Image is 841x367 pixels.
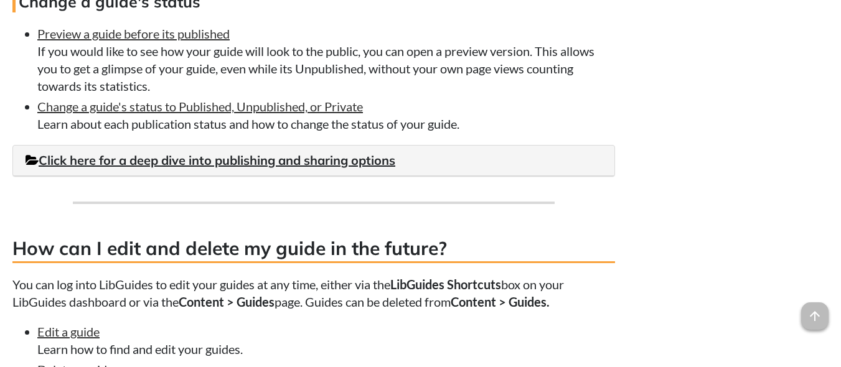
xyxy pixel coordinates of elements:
span: arrow_upward [801,302,829,330]
a: arrow_upward [801,304,829,318]
a: Click here for a deep dive into publishing and sharing options [26,152,395,168]
li: If you would like to see how your guide will look to the public, you can open a preview version. ... [37,25,615,95]
h3: How can I edit and delete my guide in the future? [12,235,615,263]
strong: Content > Guides. [451,294,550,309]
p: You can log into LibGuides to edit your guides at any time, either via the box on your LibGuides ... [12,276,615,310]
strong: Content > Guides [179,294,275,309]
li: Learn how to find and edit your guides. [37,323,615,358]
strong: LibGuides Shortcuts [390,277,501,292]
a: Preview a guide before its published [37,26,230,41]
a: Edit a guide [37,324,100,339]
a: Change a guide's status to Published, Unpublished, or Private [37,99,363,114]
li: Learn about each publication status and how to change the status of your guide. [37,98,615,132]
